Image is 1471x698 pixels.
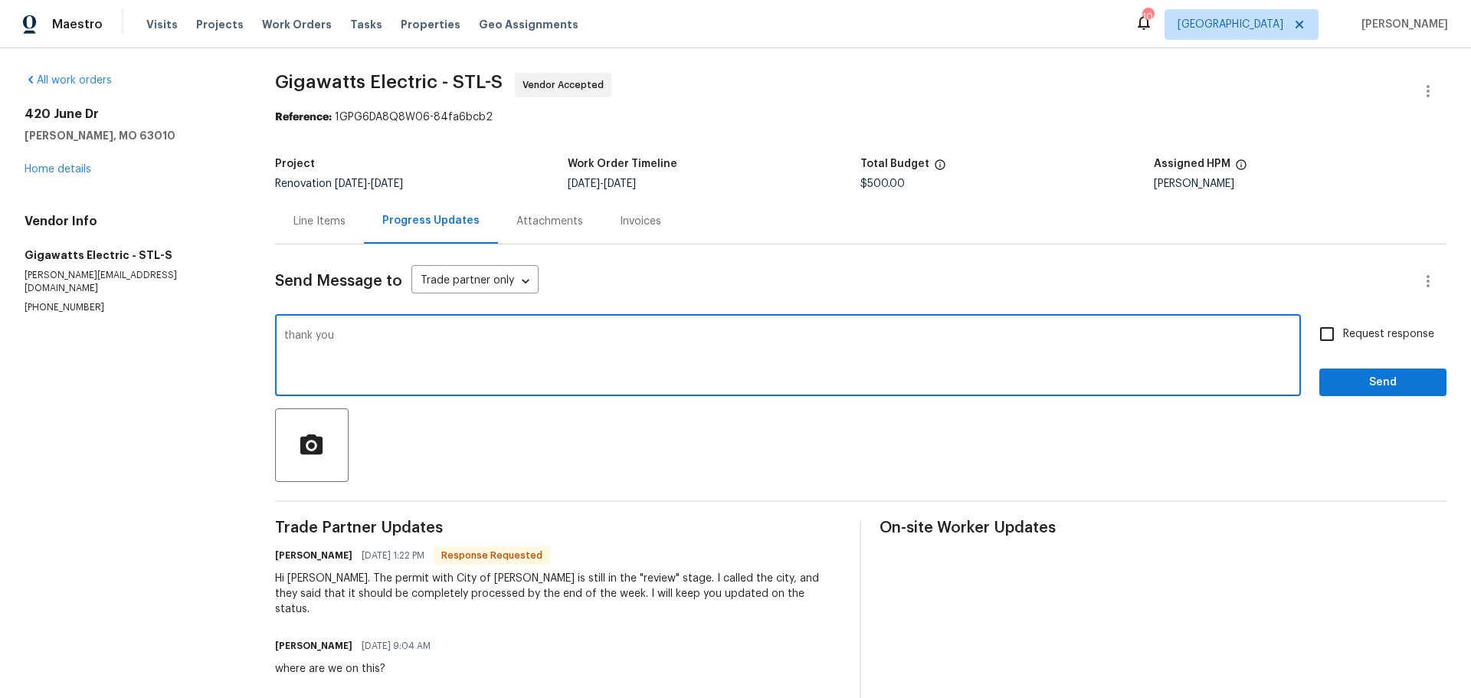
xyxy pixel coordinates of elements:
[25,75,112,86] a: All work orders
[880,520,1446,536] span: On-site Worker Updates
[1178,17,1283,32] span: [GEOGRAPHIC_DATA]
[335,179,403,189] span: -
[275,548,352,563] h6: [PERSON_NAME]
[196,17,244,32] span: Projects
[1332,373,1434,392] span: Send
[262,17,332,32] span: Work Orders
[479,17,578,32] span: Geo Assignments
[568,159,677,169] h5: Work Order Timeline
[1142,9,1153,25] div: 10
[275,110,1446,125] div: 1GPG6DA8Q8W06-84fa6bcb2
[275,571,842,617] div: Hi [PERSON_NAME]. The permit with City of [PERSON_NAME] is still in the "review" stage. I called ...
[411,269,539,294] div: Trade partner only
[1154,179,1446,189] div: [PERSON_NAME]
[516,214,583,229] div: Attachments
[604,179,636,189] span: [DATE]
[568,179,600,189] span: [DATE]
[25,301,238,314] p: [PHONE_NUMBER]
[25,214,238,229] h4: Vendor Info
[362,548,424,563] span: [DATE] 1:22 PM
[435,548,549,563] span: Response Requested
[275,661,440,677] div: where are we on this?
[1235,159,1247,179] span: The hpm assigned to this work order.
[401,17,460,32] span: Properties
[25,247,238,263] h5: Gigawatts Electric - STL-S
[860,159,929,169] h5: Total Budget
[275,159,315,169] h5: Project
[275,112,332,123] b: Reference:
[146,17,178,32] span: Visits
[275,73,503,91] span: Gigawatts Electric - STL-S
[52,17,103,32] span: Maestro
[1343,326,1434,342] span: Request response
[362,638,431,654] span: [DATE] 9:04 AM
[371,179,403,189] span: [DATE]
[1154,159,1230,169] h5: Assigned HPM
[934,159,946,179] span: The total cost of line items that have been proposed by Opendoor. This sum includes line items th...
[860,179,905,189] span: $500.00
[284,330,1292,384] textarea: thank you
[25,107,238,122] h2: 420 June Dr
[275,179,403,189] span: Renovation
[293,214,346,229] div: Line Items
[335,179,367,189] span: [DATE]
[1319,369,1446,397] button: Send
[523,77,610,93] span: Vendor Accepted
[25,269,238,295] p: [PERSON_NAME][EMAIL_ADDRESS][DOMAIN_NAME]
[275,520,842,536] span: Trade Partner Updates
[275,638,352,654] h6: [PERSON_NAME]
[1355,17,1448,32] span: [PERSON_NAME]
[25,164,91,175] a: Home details
[25,128,238,143] h5: [PERSON_NAME], MO 63010
[568,179,636,189] span: -
[275,274,402,289] span: Send Message to
[382,213,480,228] div: Progress Updates
[350,19,382,30] span: Tasks
[620,214,661,229] div: Invoices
